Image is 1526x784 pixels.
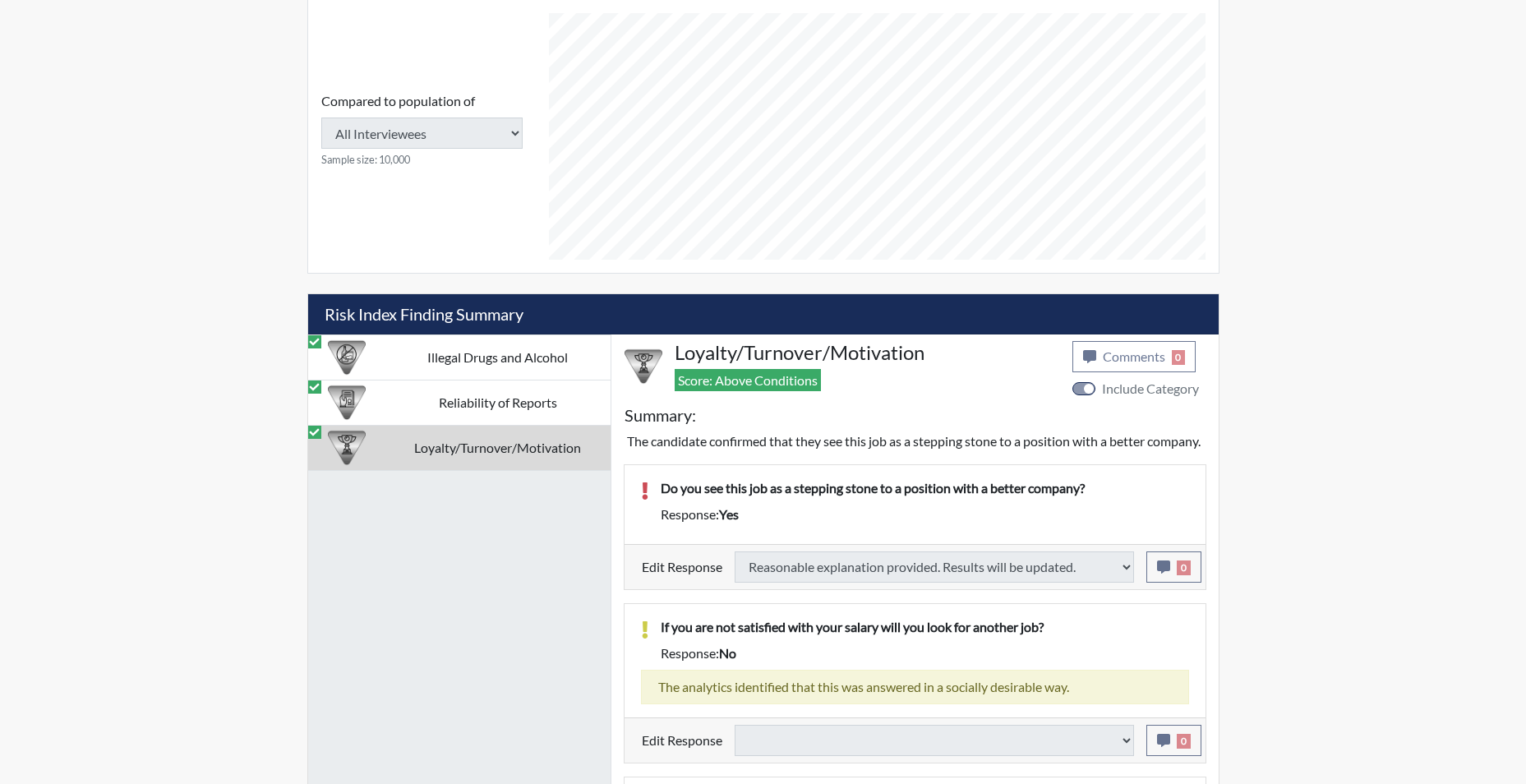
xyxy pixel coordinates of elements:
h5: Risk Index Finding Summary [308,294,1219,334]
button: 0 [1146,551,1201,583]
label: Edit Response [642,725,722,756]
img: CATEGORY%20ICON-20.4a32fe39.png [328,384,366,422]
span: no [719,645,736,661]
p: Do you see this job as a stepping stone to a position with a better company? [661,478,1189,498]
p: If you are not satisfied with your salary will you look for another job? [661,617,1189,637]
div: Response: [648,643,1201,663]
label: Include Category [1102,379,1199,399]
div: Consistency Score comparison among population [321,91,523,168]
img: CATEGORY%20ICON-17.40ef8247.png [328,429,366,467]
h5: Summary: [625,405,696,425]
span: 0 [1177,560,1191,575]
div: Update the test taker's response, the change might impact the score [722,725,1146,756]
small: Sample size: 10,000 [321,152,523,168]
img: CATEGORY%20ICON-17.40ef8247.png [625,348,662,385]
label: Edit Response [642,551,722,583]
label: Compared to population of [321,91,475,111]
h4: Loyalty/Turnover/Motivation [675,341,1060,365]
span: yes [719,506,739,522]
button: Comments0 [1072,341,1196,372]
img: CATEGORY%20ICON-12.0f6f1024.png [328,339,366,376]
span: 0 [1172,350,1186,365]
td: Reliability of Reports [385,380,611,425]
div: Response: [648,505,1201,524]
div: Update the test taker's response, the change might impact the score [722,551,1146,583]
td: Illegal Drugs and Alcohol [385,334,611,380]
div: The analytics identified that this was answered in a socially desirable way. [641,670,1189,704]
button: 0 [1146,725,1201,756]
td: Loyalty/Turnover/Motivation [385,425,611,470]
span: Score: Above Conditions [675,369,821,391]
p: The candidate confirmed that they see this job as a stepping stone to a position with a better co... [627,431,1203,451]
span: 0 [1177,734,1191,749]
span: Comments [1103,348,1165,364]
